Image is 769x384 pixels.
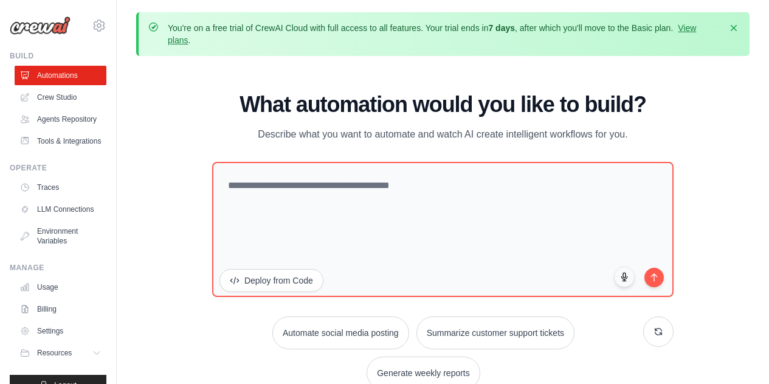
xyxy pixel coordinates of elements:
[10,16,71,35] img: Logo
[37,348,72,358] span: Resources
[15,299,106,319] a: Billing
[15,200,106,219] a: LLM Connections
[168,22,720,46] p: You're on a free trial of CrewAI Cloud with full access to all features. Your trial ends in , aft...
[15,343,106,363] button: Resources
[15,178,106,197] a: Traces
[10,51,106,61] div: Build
[15,110,106,129] a: Agents Repository
[272,316,409,349] button: Automate social media posting
[10,163,106,173] div: Operate
[488,23,515,33] strong: 7 days
[15,66,106,85] a: Automations
[15,321,106,341] a: Settings
[212,93,674,117] h1: What automation would you like to build?
[416,316,574,349] button: Summarize customer support tickets
[15,131,106,151] a: Tools & Integrations
[239,127,647,142] p: Describe what you want to automate and watch AI create intelligent workflows for you.
[15,278,106,297] a: Usage
[15,222,106,251] a: Environment Variables
[219,269,323,292] button: Deploy from Code
[10,263,106,273] div: Manage
[15,88,106,107] a: Crew Studio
